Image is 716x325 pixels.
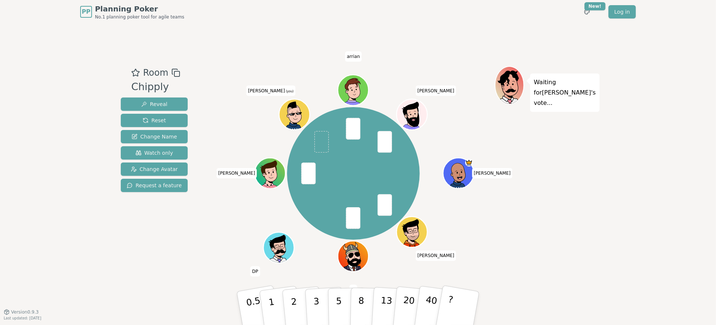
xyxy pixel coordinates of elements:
[416,251,456,261] span: Click to change your name
[121,146,188,160] button: Watch only
[250,266,260,277] span: Click to change your name
[534,77,596,108] p: Waiting for [PERSON_NAME] 's vote...
[121,179,188,192] button: Request a feature
[472,168,513,178] span: Click to change your name
[80,4,184,20] a: PPPlanning PokerNo.1 planning poker tool for agile teams
[131,165,178,173] span: Change Avatar
[141,100,167,108] span: Reveal
[4,316,41,320] span: Last updated: [DATE]
[121,130,188,143] button: Change Name
[132,133,177,140] span: Change Name
[136,149,173,157] span: Watch only
[416,86,456,96] span: Click to change your name
[82,7,90,16] span: PP
[466,159,473,167] span: Melissa is the host
[143,66,168,79] span: Room
[95,4,184,14] span: Planning Poker
[608,5,636,18] a: Log in
[216,168,257,178] span: Click to change your name
[584,2,606,10] div: New!
[350,285,358,295] span: Click to change your name
[121,114,188,127] button: Reset
[95,14,184,20] span: No.1 planning poker tool for agile teams
[121,97,188,111] button: Reveal
[121,162,188,176] button: Change Avatar
[131,79,180,95] div: Chipply
[345,51,362,62] span: Click to change your name
[246,86,296,96] span: Click to change your name
[285,90,294,93] span: (you)
[127,182,182,189] span: Request a feature
[131,66,140,79] button: Add as favourite
[4,309,39,315] button: Version0.9.3
[143,117,166,124] span: Reset
[280,100,309,129] button: Click to change your avatar
[11,309,39,315] span: Version 0.9.3
[580,5,594,18] button: New!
